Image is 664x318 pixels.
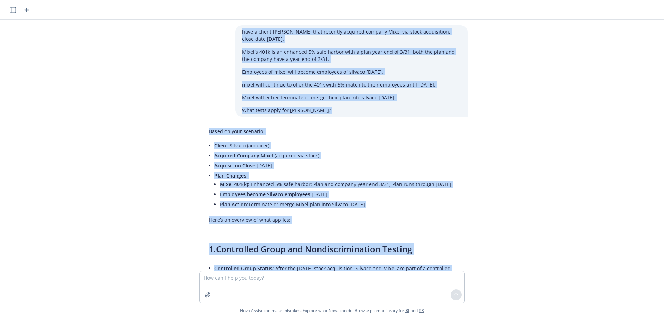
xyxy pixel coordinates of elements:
[214,263,461,281] li: : After the [DATE] stock acquisition, Silvaco and Mixel are part of a controlled group for plan y...
[220,179,461,189] li: : Enhanced 5% safe harbor; Plan and company year end 3/31; Plan runs through [DATE]
[214,172,248,179] span: Plan Changes:
[214,151,461,161] li: Mixel (acquired via stock)
[214,140,461,151] li: Silvaco (acquirer)
[242,107,461,114] p: What tests apply for [PERSON_NAME]?
[242,94,461,101] p: Mixel will either terminate or merge their plan into silvaco [DATE].
[242,68,461,75] p: Employees of mixel will become employees of silvaco [DATE].
[242,48,461,63] p: Mixel's 401k is an enhanced 5% safe harbor with a plan year end of 3/31. both the plan and the co...
[209,216,461,224] p: Here’s an overview of what applies:
[216,243,412,255] span: Controlled Group and Nondiscrimination Testing
[209,243,461,255] h3: 1.
[240,303,424,318] span: Nova Assist can make mistakes. Explore what Nova can do: Browse prompt library for and
[214,142,230,149] span: Client:
[242,28,461,43] p: have a client [PERSON_NAME] that recently acquired company Mixel via stock acquisition, close dat...
[220,191,312,198] span: Employees become Silvaco employees:
[220,199,461,209] li: Terminate or merge Mixel plan into Silvaco [DATE]
[419,308,424,314] a: TR
[214,265,273,272] span: Controlled Group Status
[214,152,261,159] span: Acquired Company:
[405,308,409,314] a: BI
[220,181,248,188] span: Mixel 401(k)
[214,161,461,171] li: [DATE]
[209,128,461,135] p: Based on your scenario:
[220,189,461,199] li: [DATE]
[220,201,248,208] span: Plan Action:
[242,81,461,88] p: mixel will continue to offer the 401k with 5% match to their employees until [DATE].
[214,162,257,169] span: Acquisition Close:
